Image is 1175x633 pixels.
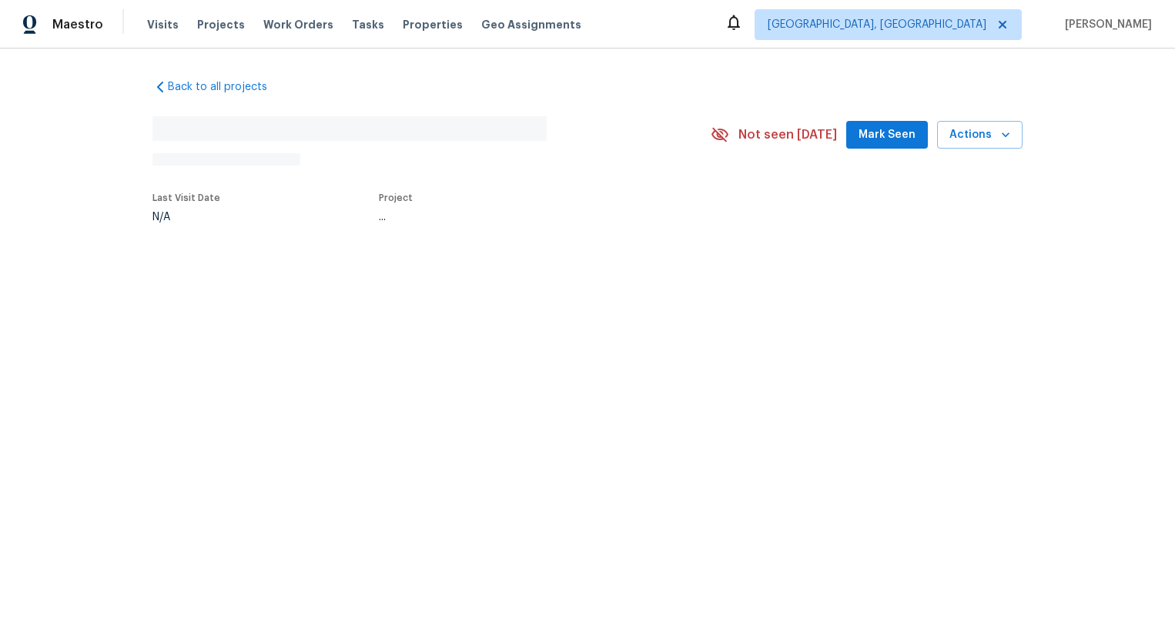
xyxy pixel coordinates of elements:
[352,19,384,30] span: Tasks
[768,17,986,32] span: [GEOGRAPHIC_DATA], [GEOGRAPHIC_DATA]
[1059,17,1152,32] span: [PERSON_NAME]
[263,17,333,32] span: Work Orders
[481,17,581,32] span: Geo Assignments
[738,127,837,142] span: Not seen [DATE]
[379,193,413,203] span: Project
[147,17,179,32] span: Visits
[152,193,220,203] span: Last Visit Date
[152,79,300,95] a: Back to all projects
[52,17,103,32] span: Maestro
[949,126,1010,145] span: Actions
[403,17,463,32] span: Properties
[937,121,1023,149] button: Actions
[379,212,675,223] div: ...
[152,212,220,223] div: N/A
[197,17,245,32] span: Projects
[846,121,928,149] button: Mark Seen
[859,126,916,145] span: Mark Seen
